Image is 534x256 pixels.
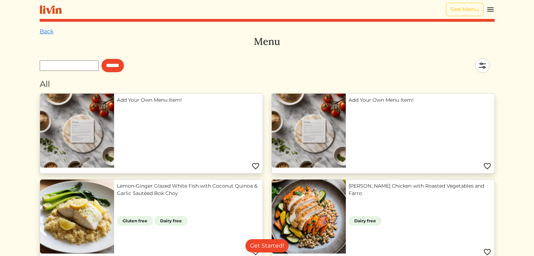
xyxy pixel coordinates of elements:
[251,162,260,170] img: Favorite menu item
[117,182,260,197] a: Lemon‑Ginger Glazed White Fish with Coconut Quinoa & Garlic Sautéed Bok Choy
[483,162,492,170] img: Favorite menu item
[40,36,495,48] h3: Menu
[40,5,62,14] img: livin-logo-a0d97d1a881af30f6274990eb6222085a2533c92bbd1e4f22c21b4f0d0e3210c.svg
[40,78,495,90] div: All
[245,239,289,252] a: Get Started!
[349,182,492,197] a: [PERSON_NAME] Chicken with Roasted Vegetables and Farro
[117,96,260,104] a: Add Your Own Menu Item!
[486,5,495,14] img: menu_hamburger-cb6d353cf0ecd9f46ceae1c99ecbeb4a00e71ca567a856bd81f57e9d8c17bb26.svg
[40,28,54,35] a: Back
[446,3,483,16] a: See Menu
[470,53,495,78] img: filter-5a7d962c2457a2d01fc3f3b070ac7679cf81506dd4bc827d76cf1eb68fb85cd7.svg
[349,96,492,104] a: Add Your Own Menu Item!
